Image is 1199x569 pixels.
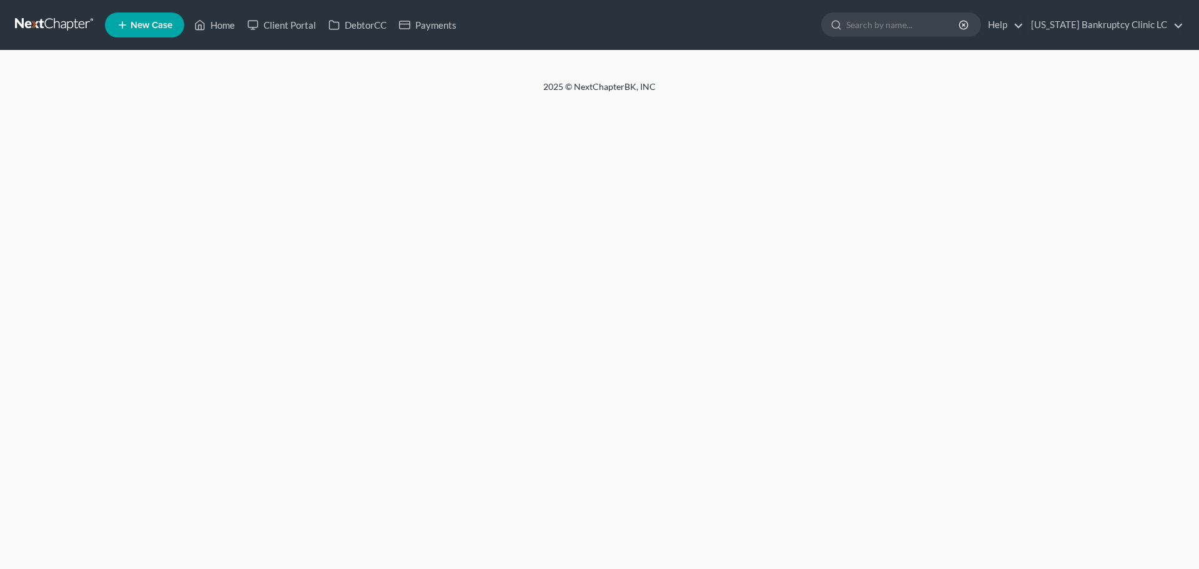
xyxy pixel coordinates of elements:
a: Payments [393,14,463,36]
a: Client Portal [241,14,322,36]
a: [US_STATE] Bankruptcy Clinic LC [1025,14,1183,36]
div: 2025 © NextChapterBK, INC [244,81,955,103]
input: Search by name... [846,13,960,36]
a: Help [982,14,1024,36]
span: New Case [131,21,172,30]
a: Home [188,14,241,36]
a: DebtorCC [322,14,393,36]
